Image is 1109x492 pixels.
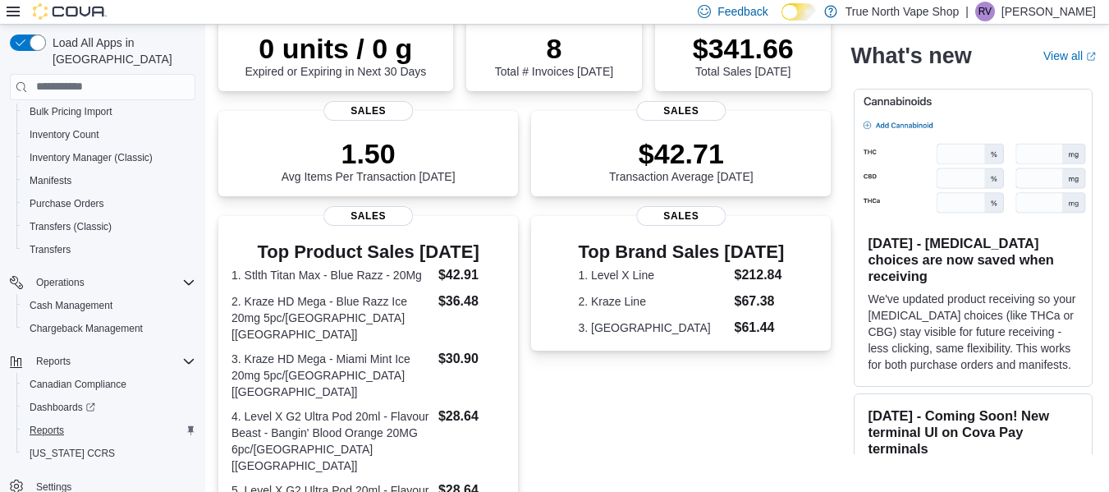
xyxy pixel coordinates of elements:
[30,174,71,187] span: Manifests
[23,444,121,463] a: [US_STATE] CCRS
[16,215,202,238] button: Transfers (Classic)
[850,43,971,69] h2: What's new
[23,296,195,315] span: Cash Management
[23,102,119,122] a: Bulk Pricing Import
[636,206,726,226] span: Sales
[282,137,456,183] div: Avg Items Per Transaction [DATE]
[1001,2,1096,21] p: [PERSON_NAME]
[231,267,432,283] dt: 1. Stlth Titan Max - Blue Razz - 20Mg
[30,128,99,141] span: Inventory Count
[578,320,727,336] dt: 3. [GEOGRAPHIC_DATA]
[868,407,1079,457] h3: [DATE] - Coming Soon! New terminal UI on Cova Pay terminals
[16,317,202,340] button: Chargeback Management
[735,318,785,338] dd: $61.44
[231,408,432,474] dt: 4. Level X G2 Ultra Pod 20ml - Flavour Beast - Bangin' Blood Orange 20MG 6pc/[GEOGRAPHIC_DATA] [[...
[23,421,71,440] a: Reports
[16,123,202,146] button: Inventory Count
[23,319,149,338] a: Chargeback Management
[23,102,195,122] span: Bulk Pricing Import
[30,401,95,414] span: Dashboards
[323,101,414,121] span: Sales
[30,273,91,292] button: Operations
[16,169,202,192] button: Manifests
[23,444,195,463] span: Washington CCRS
[693,32,794,78] div: Total Sales [DATE]
[323,206,414,226] span: Sales
[23,125,195,145] span: Inventory Count
[438,407,505,426] dd: $28.64
[231,351,432,400] dt: 3. Kraze HD Mega - Miami Mint Ice 20mg 5pc/[GEOGRAPHIC_DATA] [[GEOGRAPHIC_DATA]]
[636,101,726,121] span: Sales
[23,319,195,338] span: Chargeback Management
[3,350,202,373] button: Reports
[16,294,202,317] button: Cash Management
[578,242,784,262] h3: Top Brand Sales [DATE]
[438,265,505,285] dd: $42.91
[16,396,202,419] a: Dashboards
[30,273,195,292] span: Operations
[3,271,202,294] button: Operations
[16,238,202,261] button: Transfers
[23,125,106,145] a: Inventory Count
[16,192,202,215] button: Purchase Orders
[781,3,816,21] input: Dark Mode
[30,151,153,164] span: Inventory Manager (Classic)
[231,242,505,262] h3: Top Product Sales [DATE]
[23,194,195,214] span: Purchase Orders
[30,243,71,256] span: Transfers
[978,2,992,21] span: RV
[23,398,102,417] a: Dashboards
[30,378,126,391] span: Canadian Compliance
[30,424,64,437] span: Reports
[1043,49,1096,62] a: View allExternal link
[609,137,754,170] p: $42.71
[23,194,111,214] a: Purchase Orders
[975,2,995,21] div: Rebeccah Vape
[717,3,768,20] span: Feedback
[23,171,78,191] a: Manifests
[231,293,432,343] dt: 2. Kraze HD Mega - Blue Razz Ice 20mg 5pc/[GEOGRAPHIC_DATA] [[GEOGRAPHIC_DATA]]
[845,2,960,21] p: True North Vape Shop
[868,235,1079,284] h3: [DATE] - [MEDICAL_DATA] choices are now saved when receiving
[693,32,794,65] p: $341.66
[1086,52,1096,62] svg: External link
[245,32,426,65] p: 0 units / 0 g
[495,32,613,78] div: Total # Invoices [DATE]
[609,137,754,183] div: Transaction Average [DATE]
[23,375,133,394] a: Canadian Compliance
[30,352,195,371] span: Reports
[23,375,195,394] span: Canadian Compliance
[30,447,115,460] span: [US_STATE] CCRS
[30,197,104,210] span: Purchase Orders
[23,148,159,168] a: Inventory Manager (Classic)
[30,322,143,335] span: Chargeback Management
[245,32,426,78] div: Expired or Expiring in Next 30 Days
[495,32,613,65] p: 8
[30,220,112,233] span: Transfers (Classic)
[578,293,727,310] dt: 2. Kraze Line
[23,240,195,260] span: Transfers
[578,267,727,283] dt: 1. Level X Line
[23,398,195,417] span: Dashboards
[36,355,71,368] span: Reports
[438,292,505,311] dd: $36.48
[438,349,505,369] dd: $30.90
[735,265,785,285] dd: $212.84
[735,292,785,311] dd: $67.38
[46,34,195,67] span: Load All Apps in [GEOGRAPHIC_DATA]
[965,2,969,21] p: |
[23,240,77,260] a: Transfers
[23,217,195,237] span: Transfers (Classic)
[30,299,112,312] span: Cash Management
[16,419,202,442] button: Reports
[36,276,85,289] span: Operations
[23,421,195,440] span: Reports
[23,148,195,168] span: Inventory Manager (Classic)
[30,352,77,371] button: Reports
[16,100,202,123] button: Bulk Pricing Import
[30,105,112,118] span: Bulk Pricing Import
[282,137,456,170] p: 1.50
[868,291,1079,373] p: We've updated product receiving so your [MEDICAL_DATA] choices (like THCa or CBG) stay visible fo...
[16,442,202,465] button: [US_STATE] CCRS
